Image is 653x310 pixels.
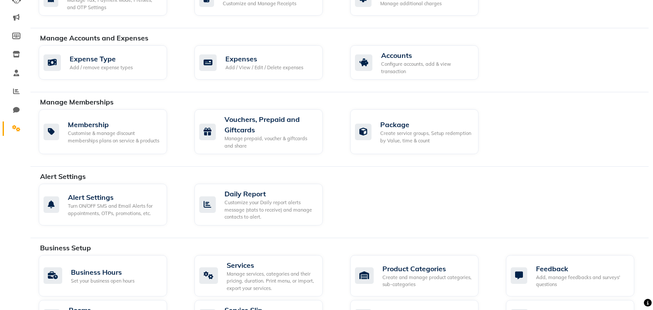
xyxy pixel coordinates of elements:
div: Product Categories [382,263,472,274]
div: Create and manage product categories, sub-categories [382,274,472,288]
a: FeedbackAdd, manage feedbacks and surveys' questions [506,255,649,297]
div: Turn ON/OFF SMS and Email Alerts for appointments, OTPs, promotions, etc. [68,202,160,217]
div: Manage services, categories and their pricing, duration. Print menu, or import, export your servi... [227,270,316,292]
div: Membership [68,119,160,130]
a: MembershipCustomise & manage discount memberships plans on service & products [39,109,181,154]
div: Create service groups, Setup redemption by Value, time & count [380,130,472,144]
div: Manage prepaid, voucher & giftcards and share [224,135,316,149]
a: ServicesManage services, categories and their pricing, duration. Print menu, or import, export yo... [194,255,337,297]
div: Accounts [381,50,472,61]
a: Expense TypeAdd / remove expense types [39,45,181,80]
a: PackageCreate service groups, Setup redemption by Value, time & count [350,109,493,154]
div: Package [380,119,472,130]
div: Alert Settings [68,192,160,202]
div: Customise & manage discount memberships plans on service & products [68,130,160,144]
div: Set your business open hours [71,277,134,285]
div: Expense Type [70,54,133,64]
div: Add, manage feedbacks and surveys' questions [536,274,627,288]
a: ExpensesAdd / View / Edit / Delete expenses [194,45,337,80]
div: Configure accounts, add & view transaction [381,61,472,75]
a: Daily ReportCustomize your Daily report alerts message (stats to receive) and manage contacts to ... [194,184,337,226]
div: Vouchers, Prepaid and Giftcards [224,114,316,135]
a: Vouchers, Prepaid and GiftcardsManage prepaid, voucher & giftcards and share [194,109,337,154]
a: Business HoursSet your business open hours [39,255,181,297]
div: Add / View / Edit / Delete expenses [225,64,303,71]
a: Alert SettingsTurn ON/OFF SMS and Email Alerts for appointments, OTPs, promotions, etc. [39,184,181,226]
a: Product CategoriesCreate and manage product categories, sub-categories [350,255,493,297]
div: Expenses [225,54,303,64]
div: Add / remove expense types [70,64,133,71]
div: Services [227,260,316,270]
div: Customize your Daily report alerts message (stats to receive) and manage contacts to alert. [224,199,316,221]
div: Feedback [536,263,627,274]
a: AccountsConfigure accounts, add & view transaction [350,45,493,80]
div: Business Hours [71,267,134,277]
div: Daily Report [224,189,316,199]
